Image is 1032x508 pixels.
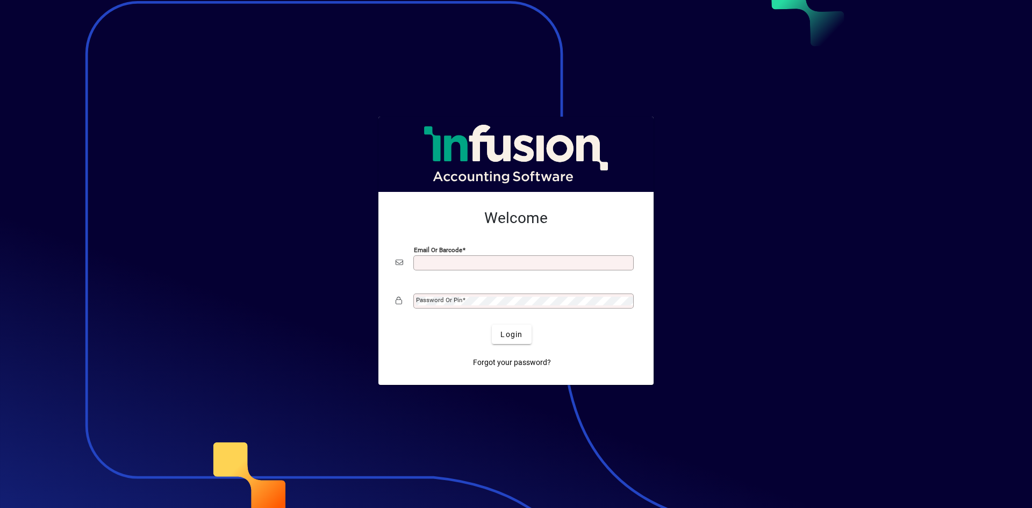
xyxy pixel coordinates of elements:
[416,296,462,304] mat-label: Password or Pin
[473,357,551,368] span: Forgot your password?
[500,329,522,340] span: Login
[396,209,636,227] h2: Welcome
[469,353,555,372] a: Forgot your password?
[414,246,462,254] mat-label: Email or Barcode
[492,325,531,344] button: Login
